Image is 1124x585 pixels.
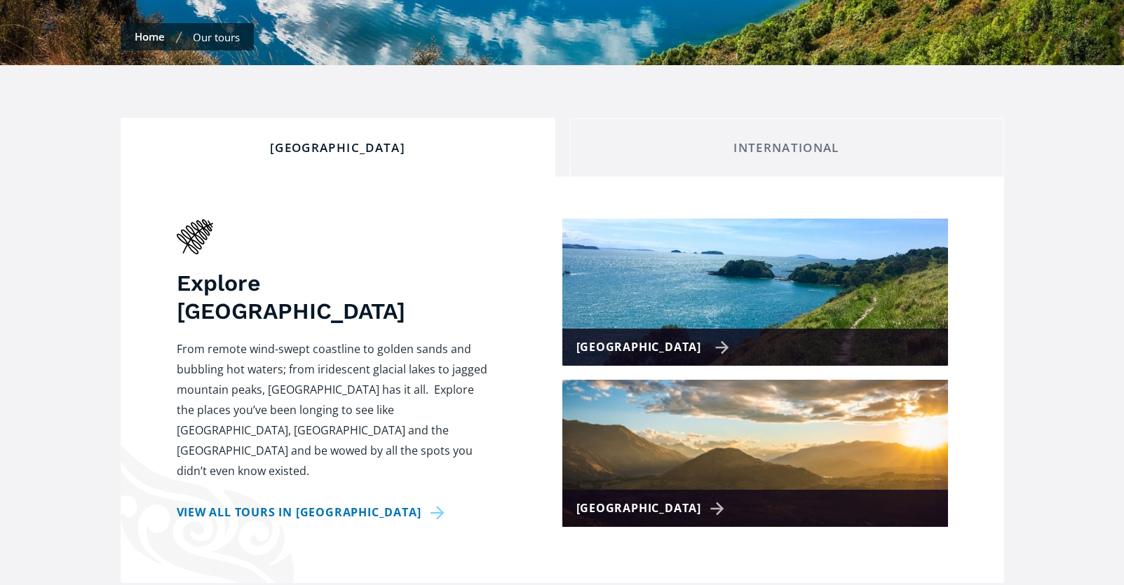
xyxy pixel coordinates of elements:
a: Home [135,29,165,43]
div: [GEOGRAPHIC_DATA] [576,337,730,357]
div: International [581,140,992,156]
a: View all tours in [GEOGRAPHIC_DATA] [177,502,449,523]
nav: breadcrumbs [121,23,254,50]
div: [GEOGRAPHIC_DATA] [133,140,543,156]
div: Our tours [193,30,240,44]
p: From remote wind-swept coastline to golden sands and bubbling hot waters; from iridescent glacial... [177,339,492,481]
div: [GEOGRAPHIC_DATA] [576,498,730,518]
a: [GEOGRAPHIC_DATA] [562,219,948,366]
a: [GEOGRAPHIC_DATA] [562,380,948,527]
h3: Explore [GEOGRAPHIC_DATA] [177,269,492,325]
